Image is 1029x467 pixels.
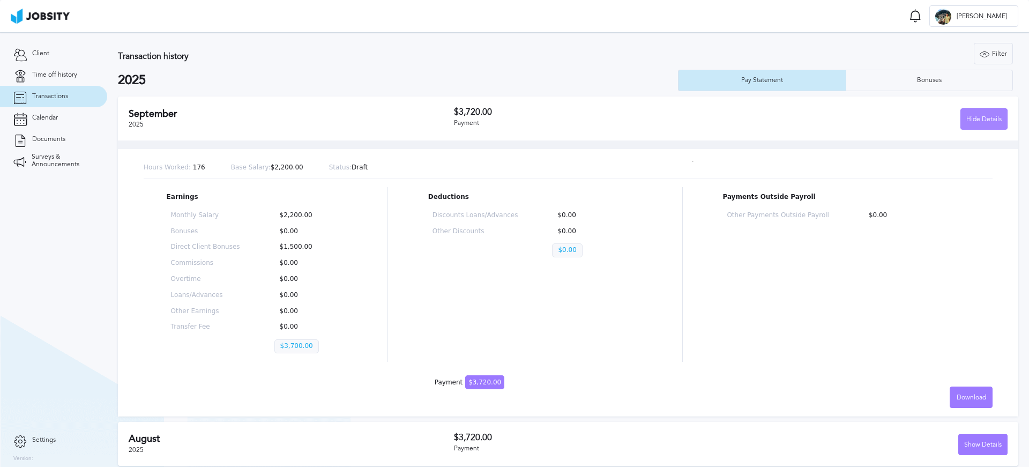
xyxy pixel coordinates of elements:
p: $0.00 [274,276,344,283]
span: Transactions [32,93,68,100]
button: Download [950,387,993,408]
span: Hours Worked: [144,164,191,171]
div: Hide Details [961,109,1007,130]
span: $3,720.00 [465,375,504,389]
p: $1,500.00 [274,243,344,251]
p: Transfer Fee [171,323,240,331]
p: $2,200.00 [274,212,344,219]
span: Status: [329,164,352,171]
h2: August [129,433,454,444]
div: Payment [435,379,504,387]
p: Payments Outside Payroll [722,194,970,201]
p: Loans/Advances [171,292,240,299]
p: Other Earnings [171,308,240,315]
h2: September [129,108,454,120]
div: Payment [454,120,731,127]
span: [PERSON_NAME] [951,13,1012,20]
button: Show Details [958,434,1008,455]
div: Payment [454,445,731,453]
p: $0.00 [552,212,638,219]
button: J[PERSON_NAME] [929,5,1018,27]
p: 176 [144,164,205,172]
span: Surveys & Announcements [32,153,94,168]
p: Overtime [171,276,240,283]
span: Client [32,50,49,57]
p: $2,200.00 [231,164,303,172]
p: Bonuses [171,228,240,235]
button: Hide Details [960,108,1008,130]
div: J [935,9,951,25]
span: Time off history [32,71,77,79]
p: $0.00 [274,308,344,315]
span: Settings [32,436,56,444]
p: $0.00 [552,243,582,257]
span: Download [957,394,986,402]
span: Calendar [32,114,58,122]
p: Direct Client Bonuses [171,243,240,251]
p: Commissions [171,260,240,267]
h3: Transaction history [118,51,608,61]
div: Filter [974,43,1012,65]
p: Draft [329,164,368,172]
h2: 2025 [118,73,678,88]
div: Pay Statement [736,77,788,84]
p: $0.00 [274,228,344,235]
div: Show Details [959,434,1007,456]
h3: $3,720.00 [454,433,731,442]
p: Other Payments Outside Payroll [727,212,829,219]
span: Documents [32,136,65,143]
p: $0.00 [552,228,638,235]
p: $0.00 [274,292,344,299]
p: $0.00 [863,212,965,219]
p: Deductions [428,194,642,201]
p: Monthly Salary [171,212,240,219]
button: Filter [974,43,1013,64]
span: 2025 [129,121,144,128]
button: Bonuses [846,70,1013,91]
div: Bonuses [912,77,947,84]
img: ab4bad089aa723f57921c736e9817d99.png [11,9,70,24]
p: Discounts Loans/Advances [433,212,518,219]
p: $0.00 [274,260,344,267]
p: $3,700.00 [274,339,319,353]
p: Earnings [167,194,348,201]
button: Pay Statement [678,70,846,91]
span: Base Salary: [231,164,271,171]
label: Version: [13,456,33,462]
p: Other Discounts [433,228,518,235]
span: 2025 [129,446,144,454]
h3: $3,720.00 [454,107,731,117]
p: $0.00 [274,323,344,331]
